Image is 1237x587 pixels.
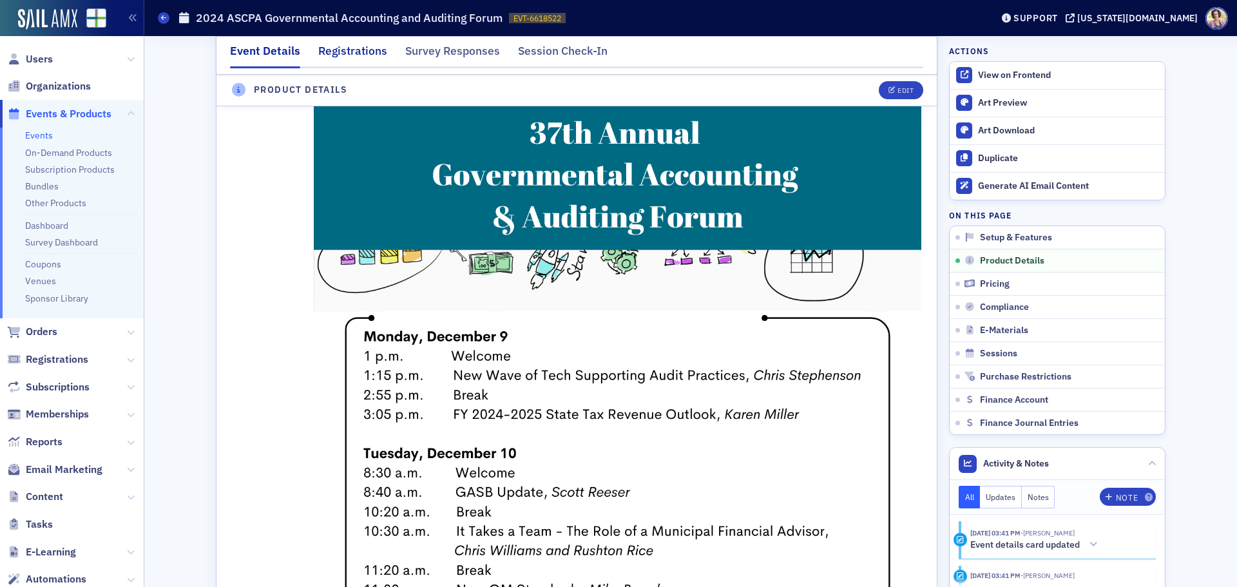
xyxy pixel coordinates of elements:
[26,463,102,477] span: Email Marketing
[980,325,1028,336] span: E-Materials
[7,545,76,559] a: E-Learning
[7,79,91,93] a: Organizations
[7,107,111,121] a: Events & Products
[513,13,561,24] span: EVT-6618522
[25,275,56,287] a: Venues
[879,81,923,99] button: Edit
[1021,528,1075,537] span: Kristi Gates
[26,107,111,121] span: Events & Products
[980,278,1010,290] span: Pricing
[950,172,1165,200] button: Generate AI Email Content
[983,457,1049,470] span: Activity & Notes
[25,197,86,209] a: Other Products
[25,236,98,248] a: Survey Dashboard
[980,418,1079,429] span: Finance Journal Entries
[1013,12,1058,24] div: Support
[954,570,967,583] div: Update
[978,125,1158,137] div: Art Download
[7,407,89,421] a: Memberships
[25,130,53,141] a: Events
[1205,7,1228,30] span: Profile
[26,407,89,421] span: Memberships
[949,45,989,57] h4: Actions
[1077,12,1198,24] div: [US_STATE][DOMAIN_NAME]
[970,528,1021,537] time: 12/11/2024 03:41 PM
[950,117,1165,144] a: Art Download
[954,533,967,546] div: Activity
[980,232,1052,244] span: Setup & Features
[1022,486,1055,508] button: Notes
[26,572,86,586] span: Automations
[950,62,1165,89] a: View on Frontend
[1021,571,1075,580] span: Kristi Gates
[980,371,1071,383] span: Purchase Restrictions
[25,164,115,175] a: Subscription Products
[405,43,500,66] div: Survey Responses
[7,352,88,367] a: Registrations
[978,180,1158,192] div: Generate AI Email Content
[86,8,106,28] img: SailAMX
[318,43,387,66] div: Registrations
[230,43,300,68] div: Event Details
[980,486,1022,508] button: Updates
[980,348,1017,360] span: Sessions
[7,435,62,449] a: Reports
[7,380,90,394] a: Subscriptions
[970,539,1080,551] h5: Event details card updated
[26,325,57,339] span: Orders
[25,147,112,159] a: On-Demand Products
[26,490,63,504] span: Content
[1066,14,1202,23] button: [US_STATE][DOMAIN_NAME]
[77,8,106,30] a: View Homepage
[1116,494,1138,501] div: Note
[26,435,62,449] span: Reports
[950,144,1165,172] button: Duplicate
[25,293,88,304] a: Sponsor Library
[1100,488,1156,506] button: Note
[26,352,88,367] span: Registrations
[254,83,347,97] h4: Product Details
[25,180,59,192] a: Bundles
[897,87,914,94] div: Edit
[978,153,1158,164] div: Duplicate
[980,302,1029,313] span: Compliance
[518,43,608,66] div: Session Check-In
[18,9,77,30] img: SailAMX
[7,490,63,504] a: Content
[25,258,61,270] a: Coupons
[949,209,1165,221] h4: On this page
[25,220,68,231] a: Dashboard
[26,545,76,559] span: E-Learning
[978,70,1158,81] div: View on Frontend
[26,52,53,66] span: Users
[26,517,53,532] span: Tasks
[980,255,1044,267] span: Product Details
[26,380,90,394] span: Subscriptions
[970,571,1021,580] time: 12/11/2024 03:41 PM
[196,10,503,26] h1: 2024 ASCPA Governmental Accounting and Auditing Forum
[26,79,91,93] span: Organizations
[7,572,86,586] a: Automations
[7,325,57,339] a: Orders
[950,90,1165,117] a: Art Preview
[7,463,102,477] a: Email Marketing
[980,394,1048,406] span: Finance Account
[978,97,1158,109] div: Art Preview
[7,517,53,532] a: Tasks
[959,486,981,508] button: All
[970,538,1102,552] button: Event details card updated
[7,52,53,66] a: Users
